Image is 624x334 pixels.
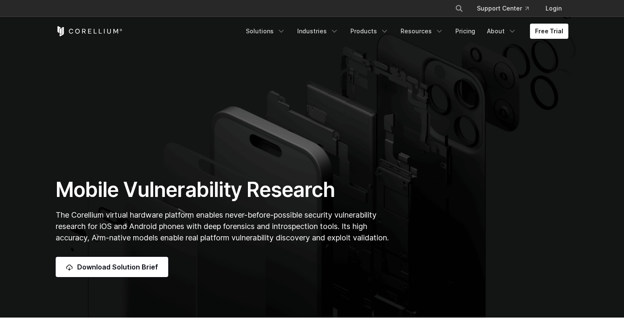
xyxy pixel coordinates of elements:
[482,24,522,39] a: About
[77,262,158,272] span: Download Solution Brief
[530,24,568,39] a: Free Trial
[445,1,568,16] div: Navigation Menu
[539,1,568,16] a: Login
[450,24,480,39] a: Pricing
[452,1,467,16] button: Search
[345,24,394,39] a: Products
[56,257,168,277] a: Download Solution Brief
[56,177,392,202] h1: Mobile Vulnerability Research
[241,24,568,39] div: Navigation Menu
[292,24,344,39] a: Industries
[56,26,123,36] a: Corellium Home
[395,24,449,39] a: Resources
[241,24,290,39] a: Solutions
[56,210,389,242] span: The Corellium virtual hardware platform enables never-before-possible security vulnerability rese...
[470,1,535,16] a: Support Center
